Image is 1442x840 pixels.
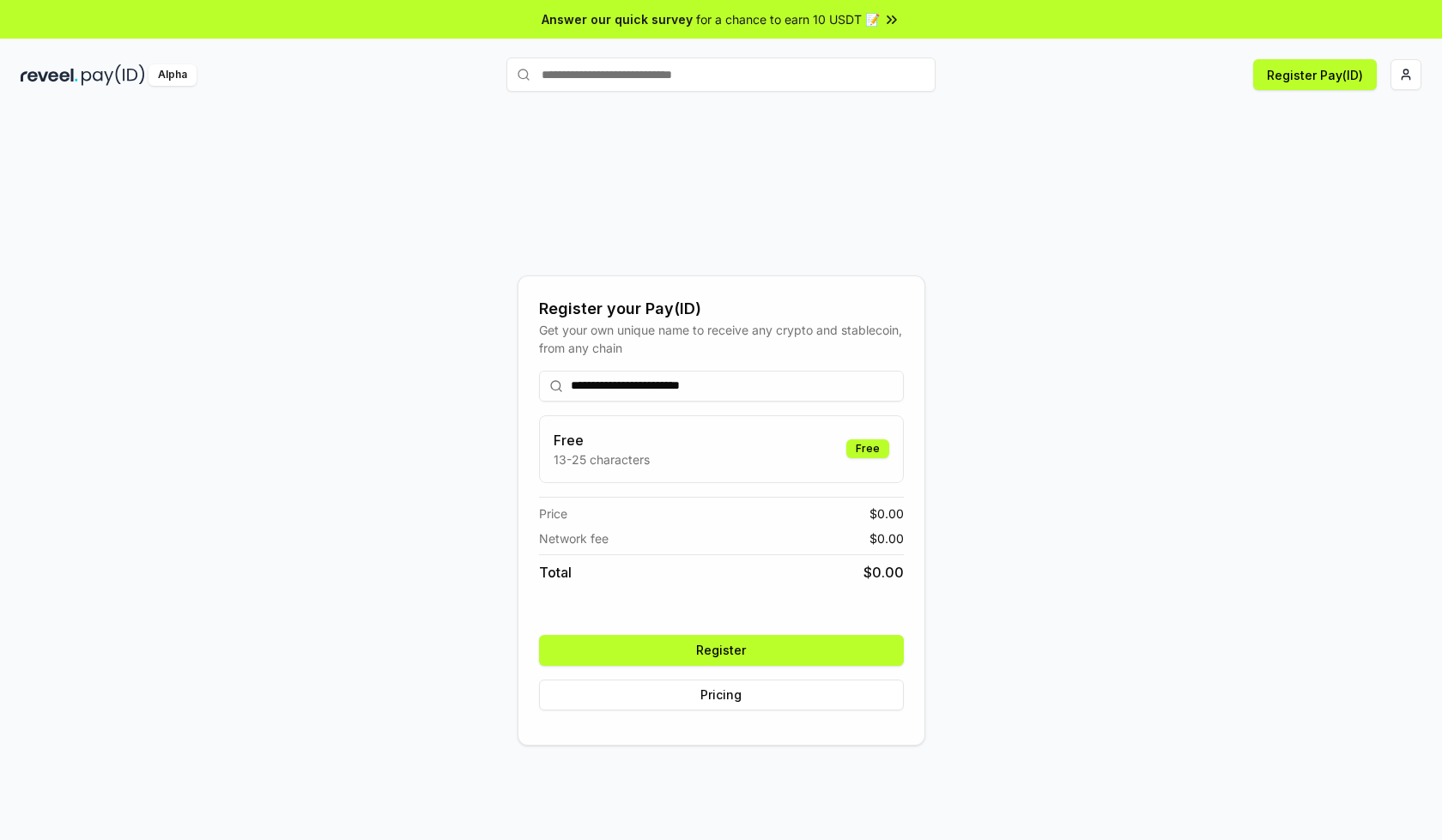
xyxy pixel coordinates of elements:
span: for a chance to earn 10 USDT 📝 [696,10,880,28]
span: Network fee [539,529,609,547]
div: Free [846,439,889,458]
button: Register [539,635,904,666]
button: Register Pay(ID) [1253,59,1377,90]
span: $ 0.00 [869,505,904,523]
div: Alpha [148,64,197,86]
img: pay_id [82,64,145,86]
h3: Free [554,430,650,450]
span: $ 0.00 [863,562,904,583]
div: Register your Pay(ID) [539,297,904,321]
div: Get your own unique name to receive any crypto and stablecoin, from any chain [539,321,904,357]
img: reveel_dark [21,64,78,86]
span: $ 0.00 [869,529,904,547]
span: Total [539,562,572,583]
p: 13-25 characters [554,450,650,468]
button: Pricing [539,680,904,710]
span: Answer our quick survey [542,10,693,28]
span: Price [539,505,567,523]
